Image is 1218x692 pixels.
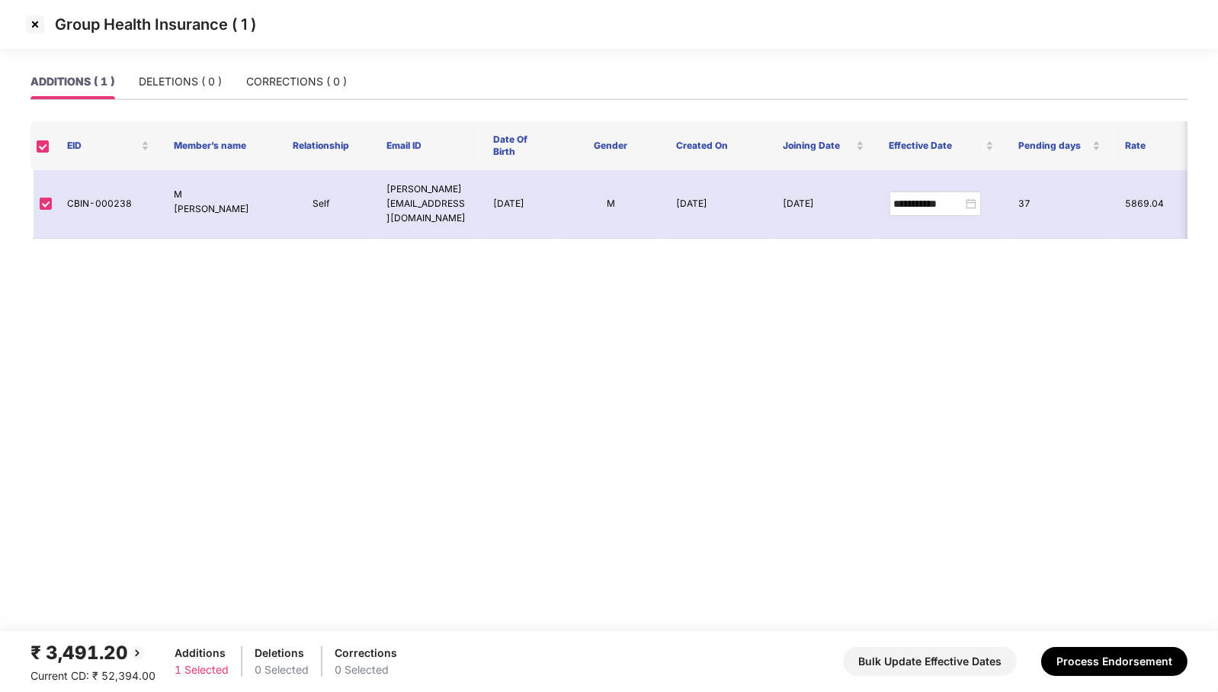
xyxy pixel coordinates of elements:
[374,121,481,170] th: Email ID
[771,121,877,170] th: Joining Date
[1007,170,1114,239] td: 37
[55,170,162,239] td: CBIN-000238
[162,121,268,170] th: Member’s name
[664,121,771,170] th: Created On
[843,647,1017,676] button: Bulk Update Effective Dates
[557,170,664,239] td: M
[175,645,229,661] div: Additions
[268,121,375,170] th: Relationship
[374,170,481,239] td: [PERSON_NAME][EMAIL_ADDRESS][DOMAIN_NAME]
[1041,647,1188,676] button: Process Endorsement
[246,73,347,90] div: CORRECTIONS ( 0 )
[30,639,155,668] div: ₹ 3,491.20
[174,188,256,217] p: M [PERSON_NAME]
[255,661,309,678] div: 0 Selected
[55,15,256,34] p: Group Health Insurance ( 1 )
[664,170,771,239] td: [DATE]
[481,170,557,239] td: [DATE]
[55,121,162,170] th: EID
[1018,140,1089,152] span: Pending days
[175,661,229,678] div: 1 Selected
[481,121,557,170] th: Date Of Birth
[128,644,146,662] img: svg+xml;base64,PHN2ZyBpZD0iQmFjay0yMHgyMCIgeG1sbnM9Imh0dHA6Ly93d3cudzMub3JnLzIwMDAvc3ZnIiB3aWR0aD...
[771,170,877,239] td: [DATE]
[557,121,664,170] th: Gender
[255,645,309,661] div: Deletions
[783,140,854,152] span: Joining Date
[1006,121,1113,170] th: Pending days
[268,170,375,239] td: Self
[335,645,397,661] div: Corrections
[335,661,397,678] div: 0 Selected
[30,669,155,682] span: Current CD: ₹ 52,394.00
[889,140,982,152] span: Effective Date
[23,12,47,37] img: svg+xml;base64,PHN2ZyBpZD0iQ3Jvc3MtMzJ4MzIiIHhtbG5zPSJodHRwOi8vd3d3LnczLm9yZy8yMDAwL3N2ZyIgd2lkdG...
[877,121,1006,170] th: Effective Date
[139,73,222,90] div: DELETIONS ( 0 )
[67,140,138,152] span: EID
[30,73,114,90] div: ADDITIONS ( 1 )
